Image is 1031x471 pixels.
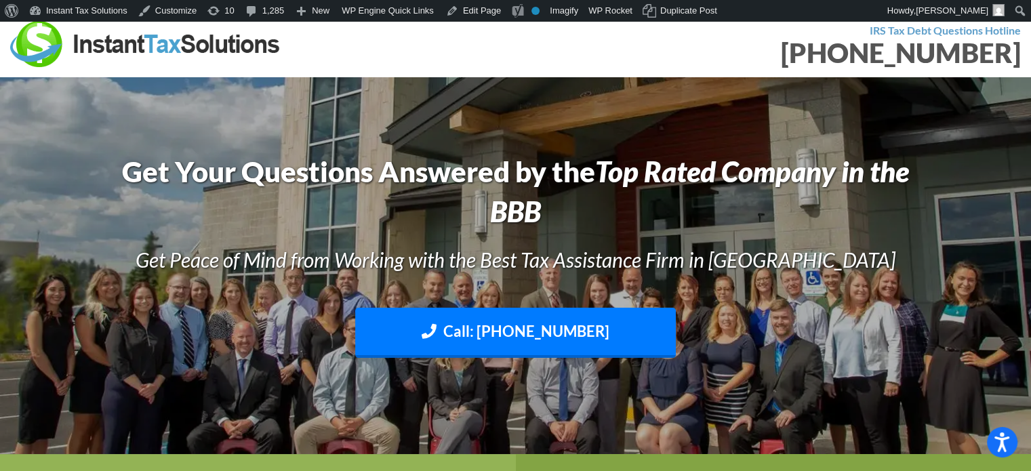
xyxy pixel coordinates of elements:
[10,21,281,67] img: Instant Tax Solutions Logo
[116,152,915,232] h1: Get Your Questions Answered by the
[355,308,676,359] a: Call: [PHONE_NUMBER]
[490,155,909,228] i: Top Rated Company in the BBB
[870,24,1021,37] strong: IRS Tax Debt Questions Hotline
[526,39,1022,66] div: [PHONE_NUMBER]
[531,7,540,15] div: No index
[116,245,915,274] h3: Get Peace of Mind from Working with the Best Tax Assistance Firm in [GEOGRAPHIC_DATA]
[916,5,988,16] span: [PERSON_NAME]
[10,36,281,49] a: Instant Tax Solutions Logo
